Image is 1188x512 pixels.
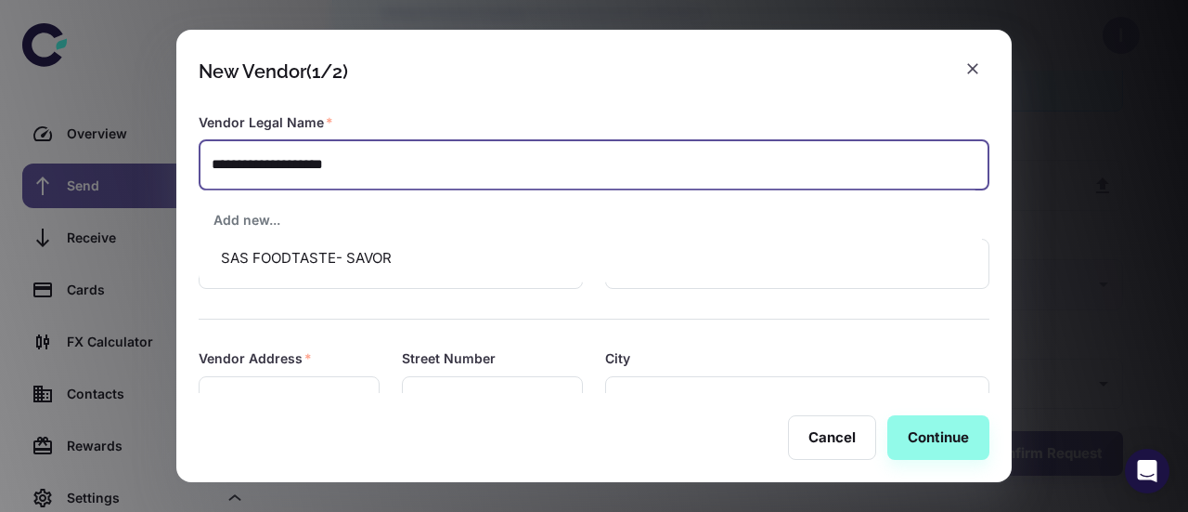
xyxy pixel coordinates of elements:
button: Continue [887,415,989,460]
div: Open Intercom Messenger [1125,449,1169,493]
div: New Vendor (1/2) [199,60,348,83]
button: Cancel [788,415,876,460]
label: Vendor Legal Name [199,113,333,132]
label: Vendor Address [199,349,312,368]
li: SAS FOODTASTE- SAVOR [199,243,982,275]
label: City [605,349,630,368]
div: Add new... [199,198,982,243]
label: Street Number [402,349,496,368]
